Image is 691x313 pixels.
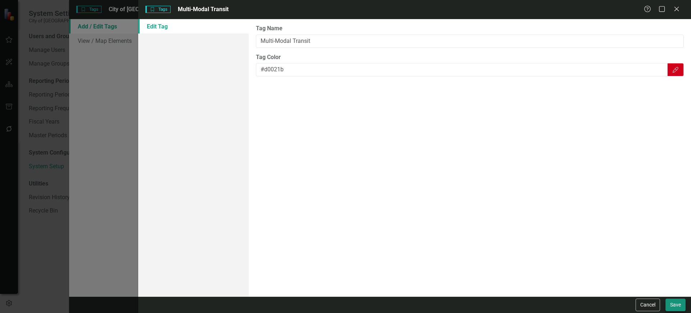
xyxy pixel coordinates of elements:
[636,299,660,311] button: Cancel
[256,24,684,33] label: Tag Name
[256,35,684,48] input: Tag Name
[665,299,686,311] button: Save
[256,53,684,62] label: Tag Color
[138,19,249,33] a: Edit Tag
[145,6,171,13] span: Tags
[178,6,229,13] span: Multi-Modal Transit
[256,63,668,76] input: Select Color...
